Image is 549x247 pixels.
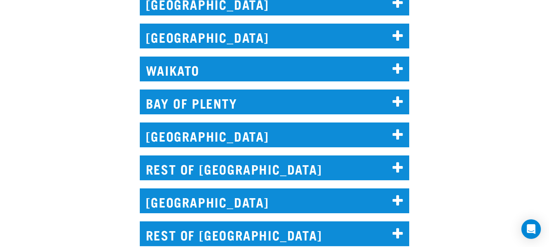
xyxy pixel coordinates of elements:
[140,188,410,213] h2: [GEOGRAPHIC_DATA]
[140,122,410,147] h2: [GEOGRAPHIC_DATA]
[140,221,410,246] h2: REST OF [GEOGRAPHIC_DATA]
[140,155,410,180] h2: REST OF [GEOGRAPHIC_DATA]
[140,57,410,81] h2: WAIKATO
[140,24,410,48] h2: [GEOGRAPHIC_DATA]
[521,219,541,239] div: Open Intercom Messenger
[140,90,410,114] h2: BAY OF PLENTY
